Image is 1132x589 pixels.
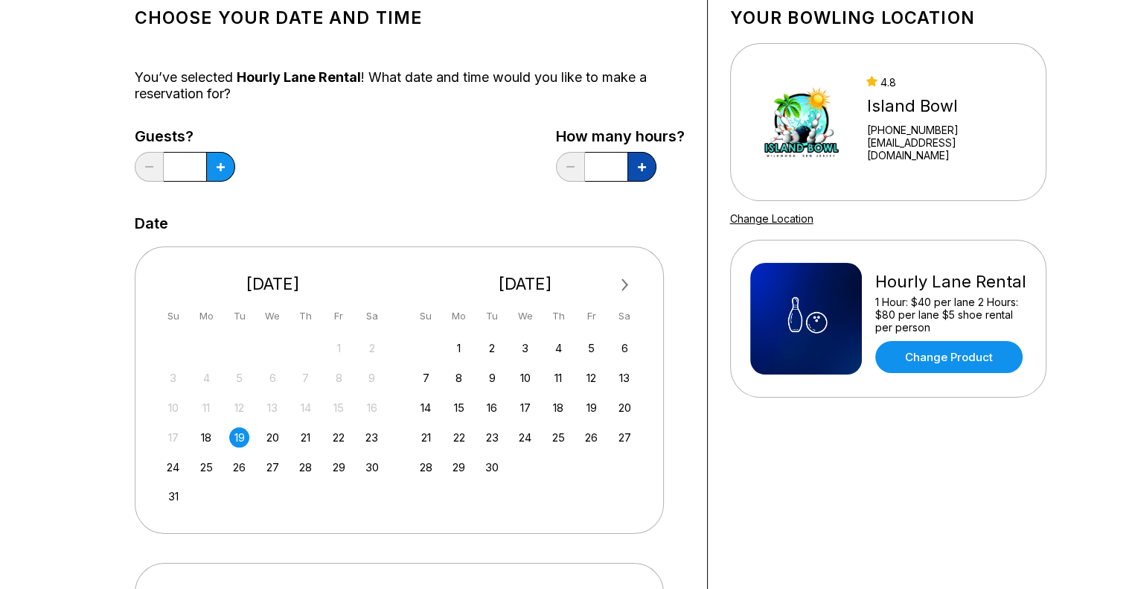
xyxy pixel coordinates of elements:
[416,306,436,326] div: Su
[263,398,283,418] div: Not available Wednesday, August 13th, 2025
[163,398,183,418] div: Not available Sunday, August 10th, 2025
[449,398,469,418] div: Choose Monday, September 15th, 2025
[163,486,183,506] div: Choose Sunday, August 31st, 2025
[329,457,349,477] div: Choose Friday, August 29th, 2025
[163,427,183,448] div: Not available Sunday, August 17th, 2025
[196,457,217,477] div: Choose Monday, August 25th, 2025
[196,368,217,388] div: Not available Monday, August 4th, 2025
[750,263,862,375] img: Hourly Lane Rental
[295,368,316,388] div: Not available Thursday, August 7th, 2025
[163,368,183,388] div: Not available Sunday, August 3rd, 2025
[263,427,283,448] div: Choose Wednesday, August 20th, 2025
[549,338,569,358] div: Choose Thursday, September 4th, 2025
[416,398,436,418] div: Choose Sunday, September 14th, 2025
[295,427,316,448] div: Choose Thursday, August 21st, 2025
[615,338,635,358] div: Choose Saturday, September 6th, 2025
[135,215,168,232] label: Date
[482,306,502,326] div: Tu
[362,368,382,388] div: Not available Saturday, August 9th, 2025
[362,306,382,326] div: Sa
[196,427,217,448] div: Choose Monday, August 18th, 2025
[229,306,249,326] div: Tu
[581,427,601,448] div: Choose Friday, September 26th, 2025
[229,368,249,388] div: Not available Tuesday, August 5th, 2025
[163,457,183,477] div: Choose Sunday, August 24th, 2025
[449,306,469,326] div: Mo
[263,306,283,326] div: We
[549,427,569,448] div: Choose Thursday, September 25th, 2025
[875,341,1023,373] a: Change Product
[135,69,685,102] div: You’ve selected ! What date and time would you like to make a reservation for?
[410,274,641,294] div: [DATE]
[362,338,382,358] div: Not available Saturday, August 2nd, 2025
[581,398,601,418] div: Choose Friday, September 19th, 2025
[515,427,535,448] div: Choose Wednesday, September 24th, 2025
[295,398,316,418] div: Not available Thursday, August 14th, 2025
[866,124,1026,136] div: [PHONE_NUMBER]
[549,398,569,418] div: Choose Thursday, September 18th, 2025
[515,368,535,388] div: Choose Wednesday, September 10th, 2025
[581,338,601,358] div: Choose Friday, September 5th, 2025
[416,368,436,388] div: Choose Sunday, September 7th, 2025
[482,368,502,388] div: Choose Tuesday, September 9th, 2025
[263,457,283,477] div: Choose Wednesday, August 27th, 2025
[730,7,1046,28] h1: Your bowling location
[329,306,349,326] div: Fr
[295,457,316,477] div: Choose Thursday, August 28th, 2025
[158,274,388,294] div: [DATE]
[449,427,469,448] div: Choose Monday, September 22nd, 2025
[229,398,249,418] div: Not available Tuesday, August 12th, 2025
[515,398,535,418] div: Choose Wednesday, September 17th, 2025
[613,273,637,297] button: Next Month
[866,76,1026,89] div: 4.8
[615,427,635,448] div: Choose Saturday, September 27th, 2025
[449,338,469,358] div: Choose Monday, September 1st, 2025
[329,427,349,448] div: Choose Friday, August 22nd, 2025
[449,457,469,477] div: Choose Monday, September 29th, 2025
[229,427,249,448] div: Choose Tuesday, August 19th, 2025
[237,69,361,85] span: Hourly Lane Rental
[449,368,469,388] div: Choose Monday, September 8th, 2025
[482,457,502,477] div: Choose Tuesday, September 30th, 2025
[162,337,385,507] div: month 2025-08
[362,427,382,448] div: Choose Saturday, August 23rd, 2025
[549,306,569,326] div: Th
[515,338,535,358] div: Choose Wednesday, September 3rd, 2025
[581,306,601,326] div: Fr
[263,368,283,388] div: Not available Wednesday, August 6th, 2025
[615,368,635,388] div: Choose Saturday, September 13th, 2025
[135,7,685,28] h1: Choose your Date and time
[329,398,349,418] div: Not available Friday, August 15th, 2025
[615,306,635,326] div: Sa
[362,457,382,477] div: Choose Saturday, August 30th, 2025
[515,306,535,326] div: We
[581,368,601,388] div: Choose Friday, September 12th, 2025
[556,128,685,144] label: How many hours?
[875,272,1026,292] div: Hourly Lane Rental
[866,96,1026,116] div: Island Bowl
[416,427,436,448] div: Choose Sunday, September 21st, 2025
[750,66,854,178] img: Island Bowl
[482,427,502,448] div: Choose Tuesday, September 23rd, 2025
[549,368,569,388] div: Choose Thursday, September 11th, 2025
[196,398,217,418] div: Not available Monday, August 11th, 2025
[482,338,502,358] div: Choose Tuesday, September 2nd, 2025
[229,457,249,477] div: Choose Tuesday, August 26th, 2025
[329,368,349,388] div: Not available Friday, August 8th, 2025
[135,128,235,144] label: Guests?
[482,398,502,418] div: Choose Tuesday, September 16th, 2025
[730,212,813,225] a: Change Location
[416,457,436,477] div: Choose Sunday, September 28th, 2025
[295,306,316,326] div: Th
[875,296,1026,334] div: 1 Hour: $40 per lane 2 Hours: $80 per lane $5 shoe rental per person
[329,338,349,358] div: Not available Friday, August 1st, 2025
[196,306,217,326] div: Mo
[866,136,1026,162] a: [EMAIL_ADDRESS][DOMAIN_NAME]
[163,306,183,326] div: Su
[615,398,635,418] div: Choose Saturday, September 20th, 2025
[362,398,382,418] div: Not available Saturday, August 16th, 2025
[414,337,637,477] div: month 2025-09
